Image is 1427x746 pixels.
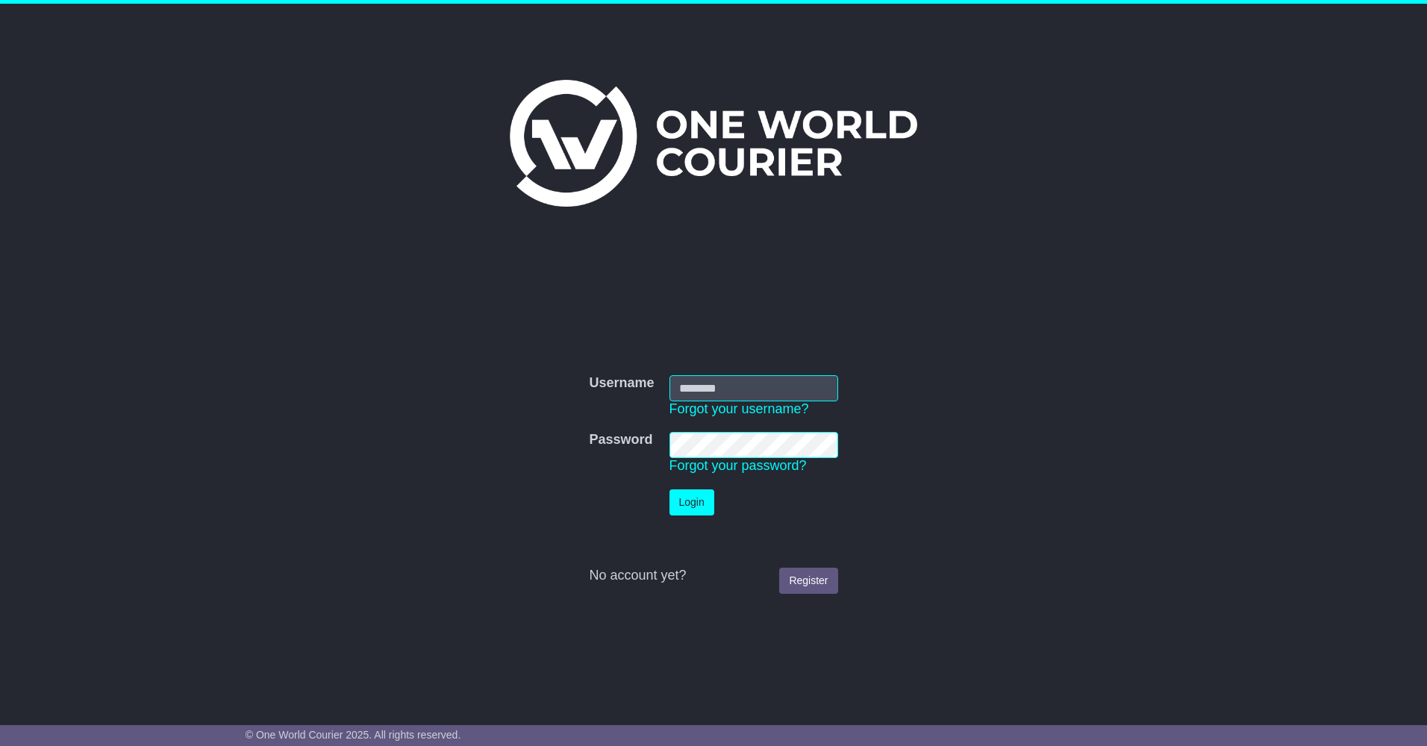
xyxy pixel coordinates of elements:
label: Username [589,375,654,392]
a: Register [779,568,837,594]
a: Forgot your password? [669,458,807,473]
label: Password [589,432,652,448]
div: No account yet? [589,568,837,584]
a: Forgot your username? [669,401,809,416]
span: © One World Courier 2025. All rights reserved. [246,729,461,741]
img: One World [510,80,917,207]
button: Login [669,489,714,515]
